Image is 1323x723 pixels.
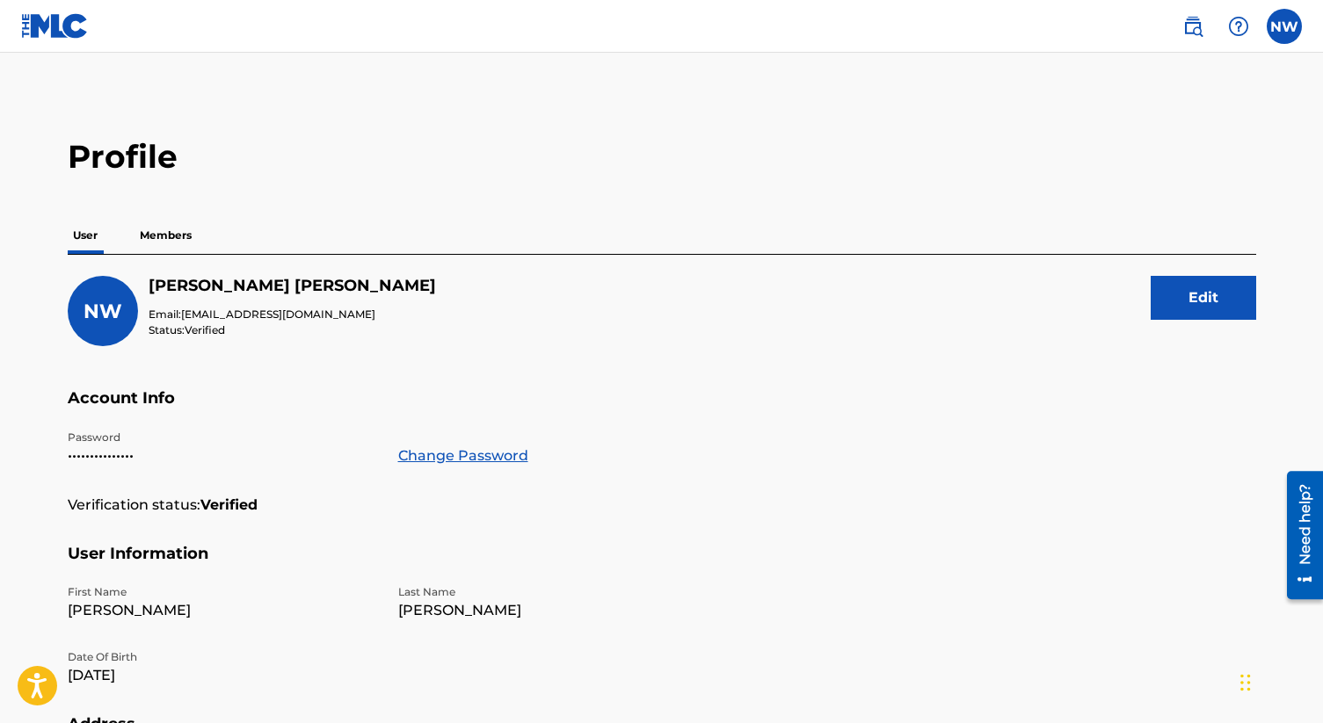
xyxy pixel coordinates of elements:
p: [PERSON_NAME] [68,600,377,621]
h5: Account Info [68,388,1256,430]
div: User Menu [1267,9,1302,44]
p: [PERSON_NAME] [398,600,708,621]
p: Date Of Birth [68,649,377,665]
div: Help [1221,9,1256,44]
h5: Noah Weibel [149,276,436,296]
span: NW [84,300,122,323]
p: Last Name [398,584,708,600]
iframe: Chat Widget [1235,639,1323,723]
p: First Name [68,584,377,600]
p: Email: [149,307,436,322]
img: search [1182,16,1203,37]
p: ••••••••••••••• [68,445,377,466]
p: Password [68,430,377,445]
p: User [68,217,103,254]
h5: User Information [68,544,1256,585]
iframe: Resource Center [1274,465,1323,606]
button: Edit [1151,276,1256,320]
p: Status: [149,322,436,338]
a: Public Search [1175,9,1210,44]
img: help [1228,16,1249,37]
strong: Verified [200,495,258,516]
h2: Profile [68,137,1256,177]
div: Drag [1240,656,1251,709]
span: [EMAIL_ADDRESS][DOMAIN_NAME] [181,307,375,321]
img: MLC Logo [21,13,89,39]
p: Members [134,217,197,254]
span: Verified [185,323,225,336]
a: Change Password [398,445,528,466]
p: Verification status: [68,495,200,516]
p: [DATE] [68,665,377,686]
